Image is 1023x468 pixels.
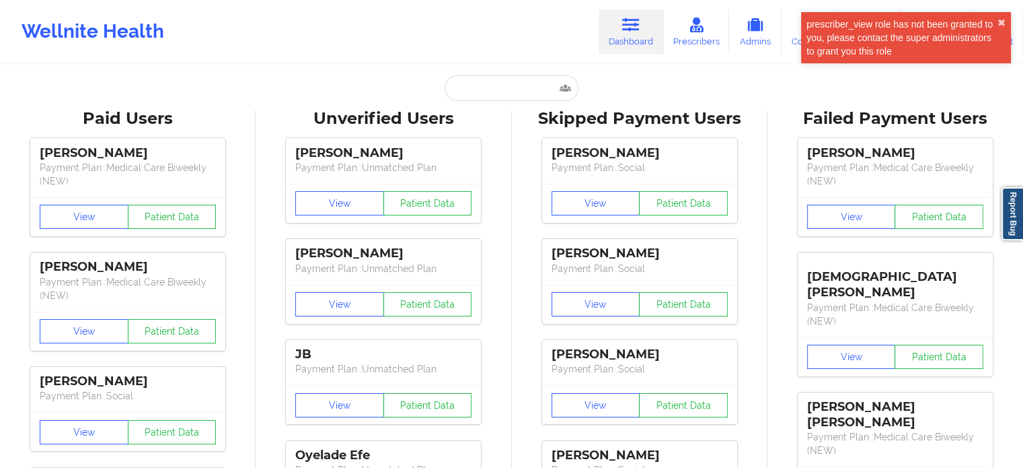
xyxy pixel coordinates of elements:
div: [PERSON_NAME] [807,145,983,161]
a: Coaches [782,9,837,54]
p: Payment Plan : Medical Care Biweekly (NEW) [40,275,216,302]
button: Patient Data [639,393,728,417]
button: Patient Data [383,393,472,417]
button: Patient Data [128,205,217,229]
div: [PERSON_NAME] [40,374,216,389]
p: Payment Plan : Unmatched Plan [295,262,471,275]
button: View [295,393,384,417]
div: [PERSON_NAME] [40,145,216,161]
div: prescriber_view role has not been granted to you, please contact the super administrators to gran... [806,18,997,58]
div: [PERSON_NAME] [552,246,728,261]
p: Payment Plan : Medical Care Biweekly (NEW) [807,161,983,188]
button: View [40,319,128,343]
p: Payment Plan : Social [40,389,216,403]
button: View [295,191,384,215]
div: Failed Payment Users [777,108,1014,129]
button: View [552,393,640,417]
div: Skipped Payment Users [521,108,758,129]
a: Prescribers [663,9,730,54]
button: Patient Data [128,319,217,343]
button: Patient Data [895,345,983,369]
div: Paid Users [9,108,246,129]
button: View [552,191,640,215]
button: Patient Data [639,191,728,215]
p: Payment Plan : Unmatched Plan [295,362,471,376]
p: Payment Plan : Social [552,362,728,376]
div: [PERSON_NAME] [552,448,728,463]
div: Unverified Users [265,108,502,129]
div: [PERSON_NAME] [295,145,471,161]
div: [PERSON_NAME] [552,347,728,362]
button: Patient Data [128,420,217,444]
p: Payment Plan : Medical Care Biweekly (NEW) [807,301,983,328]
button: View [807,205,896,229]
button: Patient Data [383,191,472,215]
button: View [40,420,128,444]
button: Patient Data [639,292,728,316]
p: Payment Plan : Medical Care Biweekly (NEW) [40,161,216,188]
button: Patient Data [895,205,983,229]
p: Payment Plan : Unmatched Plan [295,161,471,174]
button: View [807,345,896,369]
div: [PERSON_NAME] [552,145,728,161]
div: JB [295,347,471,362]
a: Dashboard [599,9,663,54]
div: [PERSON_NAME] [PERSON_NAME] [807,399,983,430]
div: Oyelade Efe [295,448,471,463]
button: close [997,18,1006,28]
div: [PERSON_NAME] [295,246,471,261]
a: Admins [729,9,782,54]
button: Patient Data [383,292,472,316]
a: Report Bug [1001,187,1023,240]
div: [DEMOGRAPHIC_DATA][PERSON_NAME] [807,259,983,300]
p: Payment Plan : Social [552,262,728,275]
div: [PERSON_NAME] [40,259,216,275]
p: Payment Plan : Social [552,161,728,174]
button: View [295,292,384,316]
button: View [40,205,128,229]
p: Payment Plan : Medical Care Biweekly (NEW) [807,430,983,457]
button: View [552,292,640,316]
